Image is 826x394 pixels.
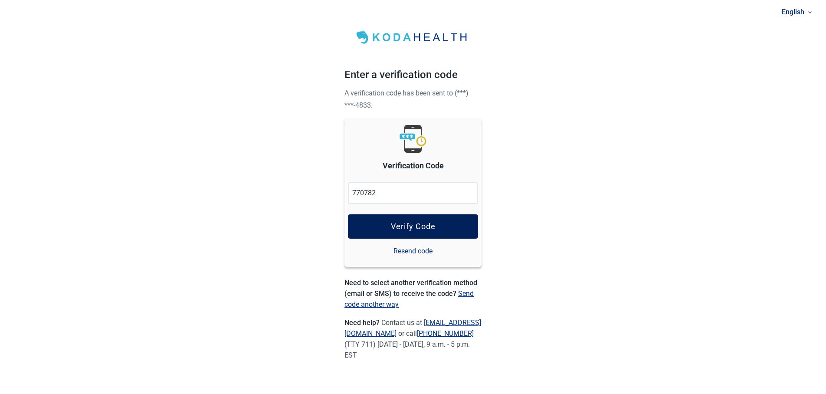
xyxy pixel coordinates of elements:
div: Verify Code [391,222,436,231]
span: Contact us at [344,318,481,338]
a: Resend code [393,246,433,256]
span: Need help? [344,318,381,327]
button: Verify Code [348,214,478,239]
a: Current language: English [778,5,816,19]
span: down [808,10,812,14]
main: Main content [344,10,482,378]
h1: Enter a verification code [344,67,482,87]
img: Koda Health [351,28,475,47]
a: [PHONE_NUMBER] [417,329,474,338]
span: [DATE] - [DATE], 9 a.m. - 5 p.m. EST [344,340,470,359]
input: Enter Code Here [348,182,478,204]
span: or call (TTY 711) [344,329,474,348]
span: A verification code has been sent to (***) ***-4833. [344,89,469,109]
a: [EMAIL_ADDRESS][DOMAIN_NAME] [344,318,481,338]
span: Need to select another verification method (email or SMS) to receive the code? [344,279,477,298]
label: Verification Code [383,160,444,172]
